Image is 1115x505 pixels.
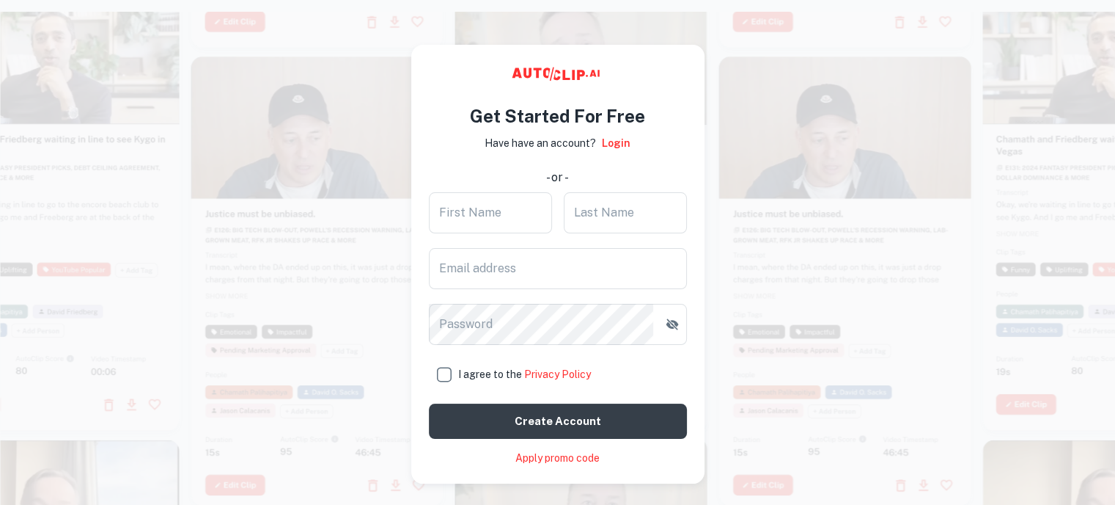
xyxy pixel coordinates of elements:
[458,368,591,380] span: I agree to the
[602,135,630,151] a: Login
[429,404,687,439] button: Create account
[515,451,600,466] a: Apply promo code
[546,169,569,186] div: - or -
[524,368,591,380] a: Privacy Policy
[470,103,645,129] h4: Get Started For Free
[485,135,596,151] p: Have have an account?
